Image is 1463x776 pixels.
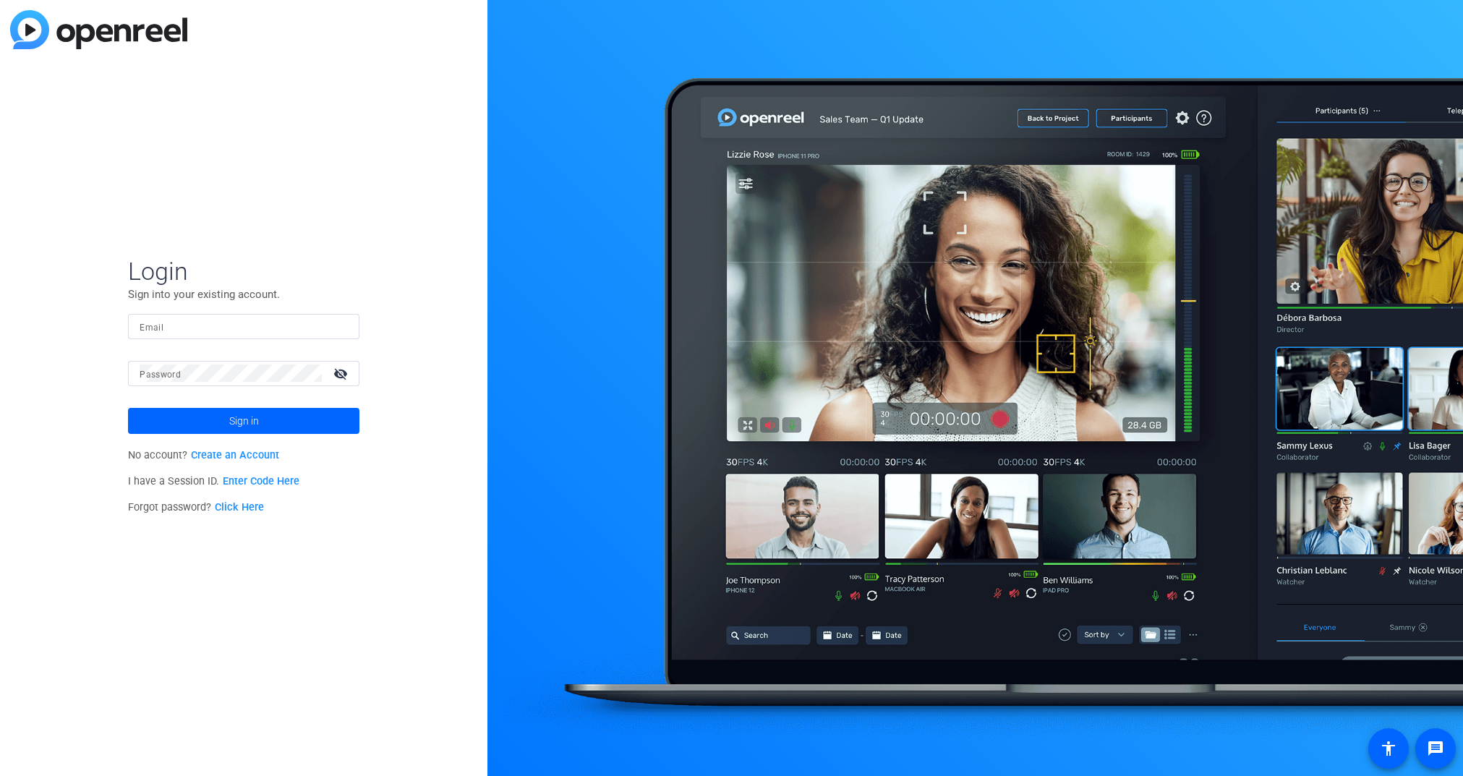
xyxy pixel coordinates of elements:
[128,408,359,434] button: Sign in
[128,286,359,302] p: Sign into your existing account.
[140,323,163,333] mat-label: Email
[10,10,187,49] img: blue-gradient.svg
[140,370,181,380] mat-label: Password
[128,256,359,286] span: Login
[128,475,299,487] span: I have a Session ID.
[229,403,259,439] span: Sign in
[191,449,279,461] a: Create an Account
[128,449,279,461] span: No account?
[325,363,359,384] mat-icon: visibility_off
[1380,740,1397,757] mat-icon: accessibility
[215,501,264,513] a: Click Here
[1427,740,1444,757] mat-icon: message
[223,475,299,487] a: Enter Code Here
[140,317,348,335] input: Enter Email Address
[128,501,264,513] span: Forgot password?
